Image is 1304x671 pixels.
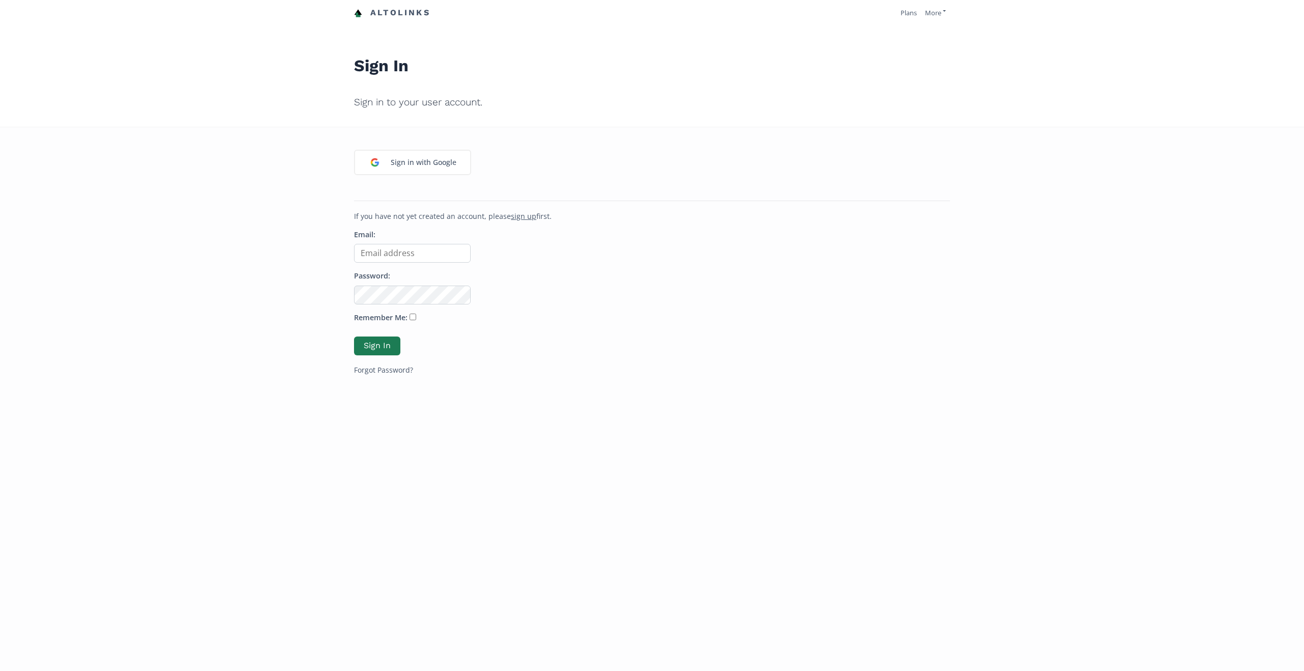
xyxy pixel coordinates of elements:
img: google_login_logo_184.png [364,152,386,173]
a: Plans [901,8,917,17]
a: sign up [511,211,536,221]
label: Remember Me: [354,313,407,323]
img: favicon-32x32.png [354,9,362,17]
label: Password: [354,271,390,282]
a: Altolinks [354,5,430,21]
input: Email address [354,244,471,263]
label: Email: [354,230,375,240]
h1: Sign In [354,34,950,81]
a: More [925,8,946,17]
a: Forgot Password? [354,365,413,375]
p: If you have not yet created an account, please first. [354,211,950,221]
h2: Sign in to your user account. [354,90,950,115]
div: Sign in with Google [386,152,461,173]
button: Sign In [354,337,400,355]
a: Sign in with Google [354,150,471,175]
